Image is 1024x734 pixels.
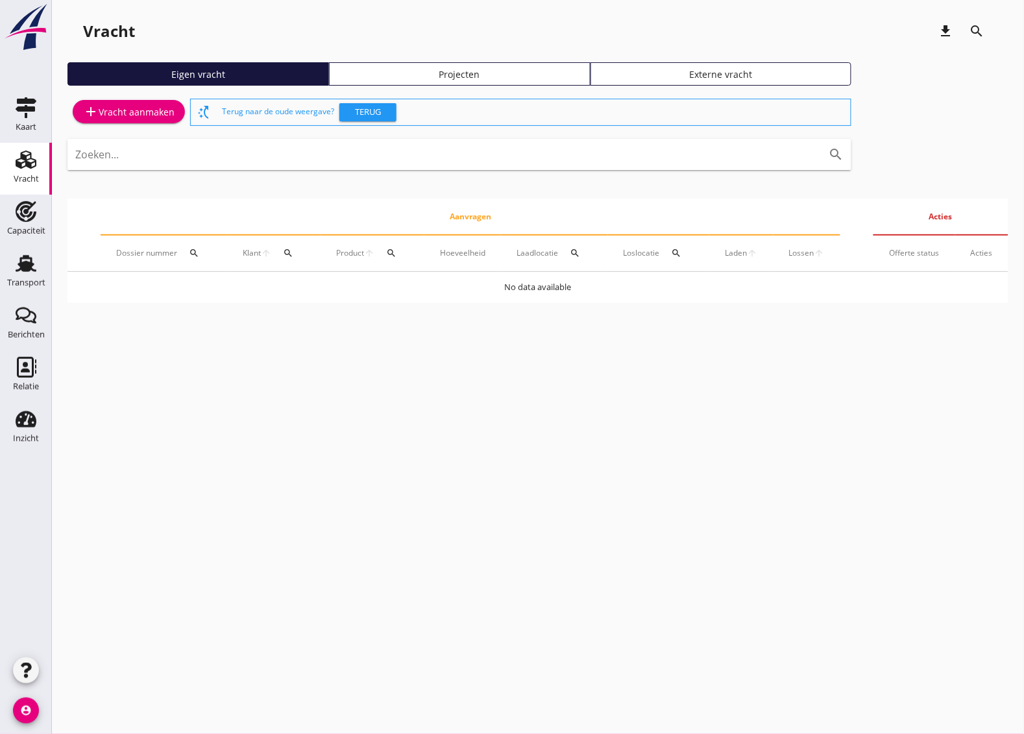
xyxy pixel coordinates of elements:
[969,23,985,39] i: search
[364,248,374,258] i: arrow_upward
[938,23,954,39] i: download
[16,123,36,131] div: Kaart
[13,382,39,391] div: Relatie
[971,247,993,259] div: Acties
[591,62,852,86] a: Externe vracht
[624,238,694,269] div: Loslocatie
[67,62,329,86] a: Eigen vracht
[345,106,391,119] div: Terug
[7,226,45,235] div: Capaciteit
[387,248,397,258] i: search
[67,272,1008,303] td: No data available
[789,247,814,259] span: Lossen
[3,3,49,51] img: logo-small.a267ee39.svg
[339,103,396,121] button: Terug
[14,175,39,183] div: Vracht
[336,247,364,259] span: Product
[672,248,682,258] i: search
[8,330,45,339] div: Berichten
[814,248,825,258] i: arrow_upward
[83,104,99,119] i: add
[7,278,45,287] div: Transport
[889,247,939,259] div: Offerte status
[748,248,758,258] i: arrow_upward
[75,144,807,165] input: Zoeken...
[116,238,212,269] div: Dossier nummer
[873,199,1008,235] th: Acties
[73,67,323,81] div: Eigen vracht
[440,247,485,259] div: Hoeveelheid
[335,67,585,81] div: Projecten
[329,62,591,86] a: Projecten
[243,247,261,259] span: Klant
[570,248,580,258] i: search
[596,67,846,81] div: Externe vracht
[83,104,175,119] div: Vracht aanmaken
[828,147,844,162] i: search
[13,434,39,443] div: Inzicht
[83,21,135,42] div: Vracht
[283,248,293,258] i: search
[189,248,199,258] i: search
[13,698,39,724] i: account_circle
[517,238,592,269] div: Laadlocatie
[261,248,271,258] i: arrow_upward
[196,104,212,120] i: switch_access_shortcut
[101,199,840,235] th: Aanvragen
[73,100,185,123] a: Vracht aanmaken
[222,99,846,125] div: Terug naar de oude weergave?
[725,247,747,259] span: Laden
